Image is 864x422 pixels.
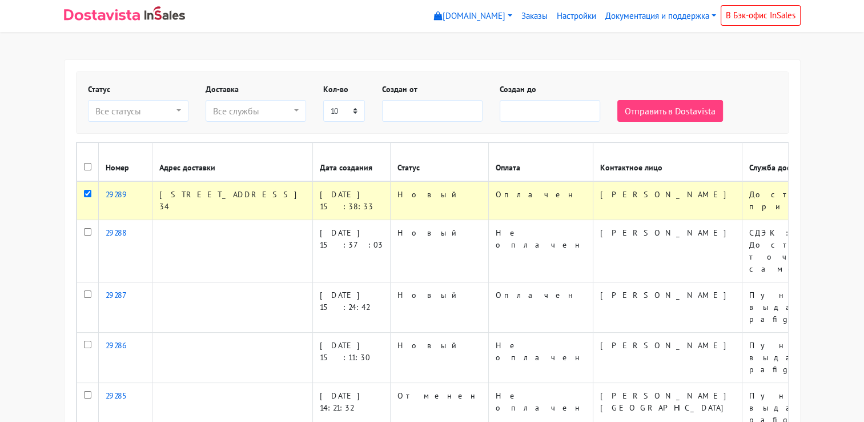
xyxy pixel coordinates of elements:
[323,83,348,95] label: Кол-во
[152,143,312,182] th: Адрес доставки
[312,181,390,220] td: [DATE] 15:38:33
[312,220,390,282] td: [DATE] 15:37:03
[617,100,723,122] button: Отправить в Dostavista
[593,282,742,333] td: [PERSON_NAME]
[312,333,390,383] td: [DATE] 15:11:30
[390,282,488,333] td: Новый
[500,83,536,95] label: Создан до
[517,5,552,27] a: Заказы
[390,333,488,383] td: Новый
[206,100,306,122] button: Все службы
[593,333,742,383] td: [PERSON_NAME]
[88,100,188,122] button: Все статусы
[213,104,292,118] div: Все службы
[593,143,742,182] th: Контактное лицо
[390,220,488,282] td: Новый
[488,143,593,182] th: Оплата
[601,5,721,27] a: Документация и поддержка
[488,220,593,282] td: Не оплачен
[390,143,488,182] th: Статус
[106,189,127,200] a: 29289
[429,5,517,27] a: [DOMAIN_NAME]
[206,83,239,95] label: Доставка
[106,228,127,238] a: 29288
[312,282,390,333] td: [DATE] 15:24:42
[144,6,186,20] img: InSales
[312,143,390,182] th: Дата создания
[95,104,174,118] div: Все статусы
[488,181,593,220] td: Оплачен
[552,5,601,27] a: Настройки
[98,143,152,182] th: Номер
[488,333,593,383] td: Не оплачен
[88,83,110,95] label: Статус
[721,5,801,26] a: В Бэк-офис InSales
[593,181,742,220] td: [PERSON_NAME]
[382,83,417,95] label: Создан от
[488,282,593,333] td: Оплачен
[106,290,137,300] a: 29287
[593,220,742,282] td: [PERSON_NAME]
[106,340,145,351] a: 29286
[106,391,142,401] a: 29285
[390,181,488,220] td: Новый
[152,181,312,220] td: [STREET_ADDRESS] 34
[64,9,140,21] img: Dostavista - срочная курьерская служба доставки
